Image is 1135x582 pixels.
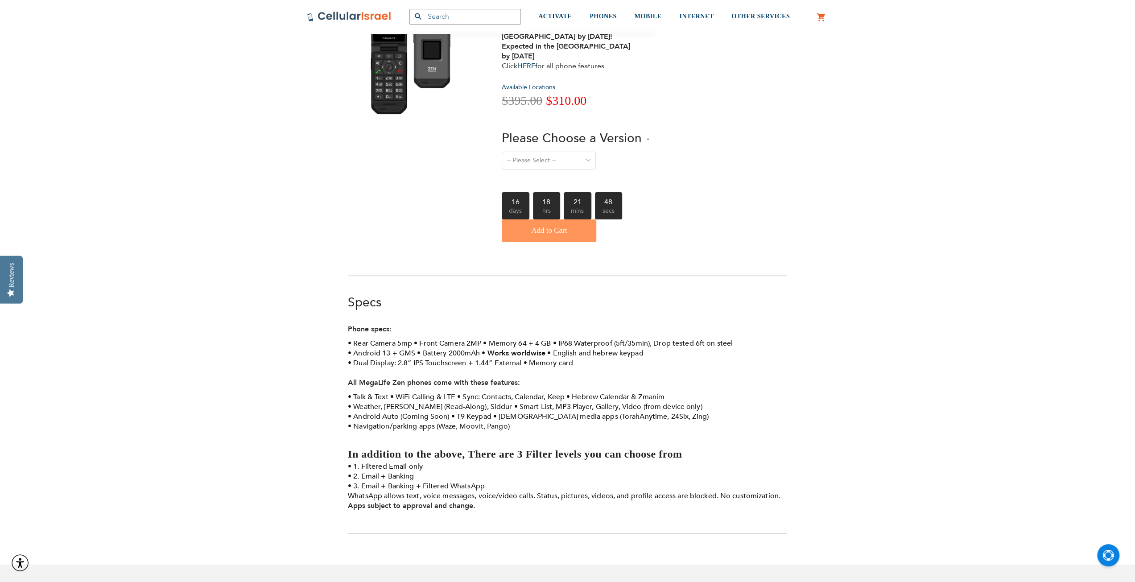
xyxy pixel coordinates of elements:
[348,324,392,334] strong: Phone specs:
[564,206,591,219] span: mins
[502,192,529,206] b: 16
[731,13,790,20] span: OTHER SERVICES
[348,294,381,311] a: Specs
[595,206,623,219] span: secs
[348,348,415,358] li: Android 13 + GMS
[414,338,481,348] li: Front Camera 2MP
[348,338,412,348] li: Rear Camera 5mp
[348,412,449,421] li: Android Auto (Coming Soon)
[502,12,640,71] div: Click for all phone features
[564,192,591,206] b: 21
[502,130,642,147] span: Please Choose a Version
[502,206,529,219] span: days
[409,9,521,25] input: Search
[348,481,787,501] li: 3. Email + Banking + Filtered WhatsApp WhatsApp allows text, voice messages, voice/video calls. S...
[348,392,388,402] li: Talk & Text
[546,94,586,107] span: $310.00
[502,83,555,91] a: Available Locations
[348,402,512,412] li: Weather, [PERSON_NAME] (Read-Along), Siddur
[553,338,733,348] li: IP68 Waterproof (5ft/35min), Drop tested 6ft on steel
[502,12,630,61] strong: Expected in [GEOGRAPHIC_DATA] by [DATE], Limited stock available in [GEOGRAPHIC_DATA] by [DATE]! ...
[538,13,572,20] span: ACTIVATE
[679,13,714,20] span: INTERNET
[348,448,682,460] strong: In addition to the above, There are 3 Filter levels you can choose from
[348,471,787,481] li: 2. Email + Banking
[8,263,16,287] div: Reviews
[517,61,535,71] a: HERE
[547,348,643,358] li: English and hebrew keypad
[348,378,520,388] strong: All MegaLife Zen phones come with these features:
[483,338,551,348] li: Memory 64 + 4 GB
[533,192,561,206] b: 18
[533,206,561,219] span: hrs
[523,358,573,368] li: Memory card
[487,348,545,358] strong: Works worldwise
[514,402,702,412] li: Smart List, MP3 Player, Gallery, Video (from device only)
[451,412,491,421] li: T9 Keypad
[307,11,392,22] img: Cellular Israel Logo
[390,392,455,402] li: WiFi Calling & LTE
[502,94,542,107] span: $395.00
[635,13,662,20] span: MOBILE
[590,13,617,20] span: PHONES
[348,421,510,431] li: Navigation/parking apps (Waze, Moovit, Pango)
[457,392,565,402] li: Sync: Contacts, Calendar, Keep
[595,192,623,206] b: 48
[417,348,480,358] li: Battery 2000mAh
[566,392,664,402] li: Hebrew Calendar & Zmanim
[348,358,521,368] li: Dual Display: 2.8” IPS Touchscreen + 1.44” External
[348,501,475,511] strong: Apps subject to approval and change.
[348,462,787,471] li: 1. Filtered Email only
[493,412,709,421] li: [DEMOGRAPHIC_DATA] media apps (TorahAnytime, 24Six, Zing)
